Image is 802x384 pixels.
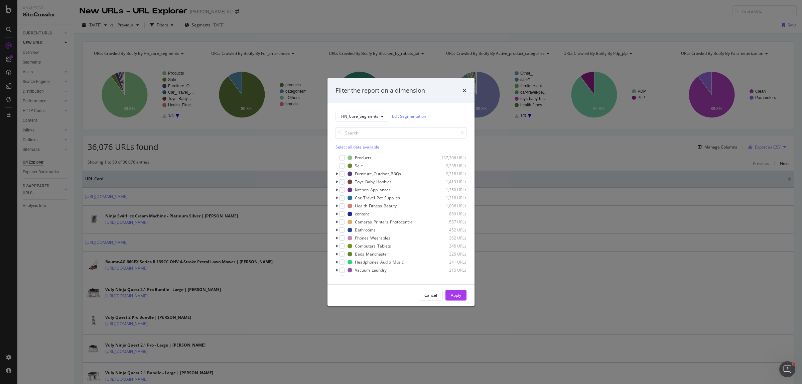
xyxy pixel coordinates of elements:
[336,86,425,95] div: Filter the report on a dimension
[327,78,475,306] div: modal
[779,361,795,377] iframe: Intercom live chat
[355,179,392,185] div: Toys_Baby_Hobbies
[355,203,397,209] div: Health_Fitness_Beauty
[424,292,437,298] div: Cancel
[434,179,466,185] div: 1,419 URLs
[355,171,401,177] div: Furniture_Outdoor_BBQs
[462,86,466,95] div: times
[434,171,466,177] div: 2,218 URLs
[355,227,376,233] div: Bathrooms
[355,267,387,273] div: Vacuum_Laundry
[434,251,466,257] div: 325 URLs
[434,187,466,193] div: 1,250 URLs
[355,259,404,265] div: Headphones_Audio_Music
[419,290,443,300] button: Cancel
[445,290,466,300] button: Apply
[434,219,466,225] div: 587 URLs
[434,235,466,241] div: 362 URLs
[434,275,466,281] div: 211 URLs
[434,267,466,273] div: 215 URLs
[341,113,378,119] span: HN_Core_Segments
[336,111,389,121] button: HN_Core_Segments
[355,219,413,225] div: Cameras_Printers_Photocentre
[434,155,466,161] div: 137,306 URLs
[336,144,466,150] div: Select all data available
[355,251,388,257] div: Beds_Manchester
[451,292,461,298] div: Apply
[355,211,369,217] div: content
[434,243,466,249] div: 345 URLs
[434,203,466,209] div: 1,006 URLs
[434,259,466,265] div: 241 URLs
[355,195,400,201] div: Car_Travel_Pet_Supplies
[392,113,426,120] a: Edit Segmentation
[355,155,371,161] div: Products
[434,195,466,201] div: 1,218 URLs
[434,163,466,169] div: 2,235 URLs
[355,235,390,241] div: Phones_Wearables
[434,211,466,217] div: 889 URLs
[336,127,466,138] input: Search
[355,187,391,193] div: Kitchen_Appliances
[434,227,466,233] div: 452 URLs
[355,275,403,281] div: TV_Bluray_Home_Theatre
[355,163,363,169] div: Sale
[355,243,391,249] div: Computers_Tablets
